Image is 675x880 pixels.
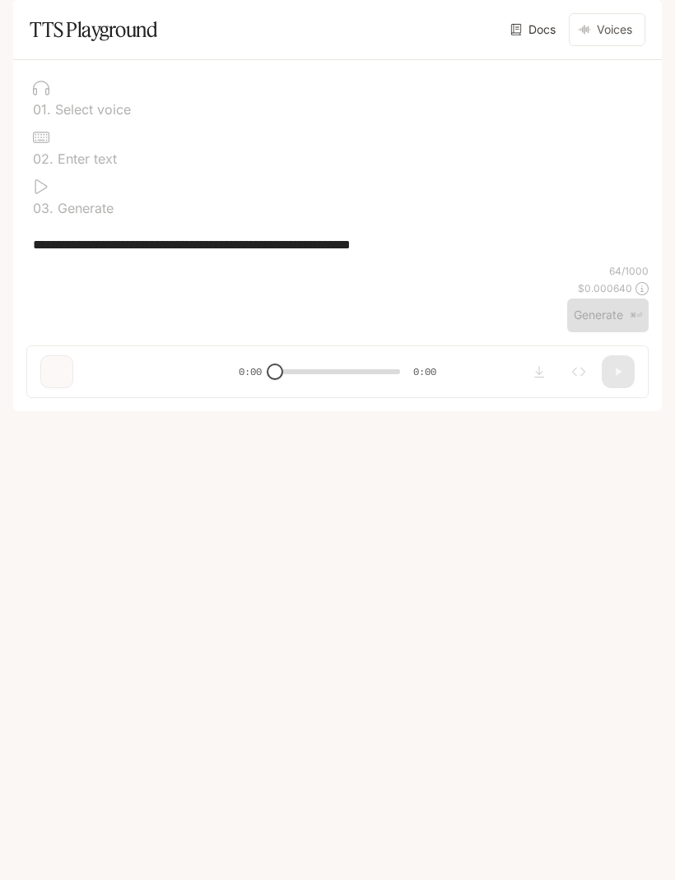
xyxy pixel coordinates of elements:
[33,201,54,215] p: 0 3 .
[33,152,54,165] p: 0 2 .
[30,13,157,46] h1: TTS Playground
[507,13,562,46] a: Docs
[54,152,117,165] p: Enter text
[54,201,114,215] p: Generate
[51,103,131,116] p: Select voice
[569,13,645,46] button: Voices
[33,103,51,116] p: 0 1 .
